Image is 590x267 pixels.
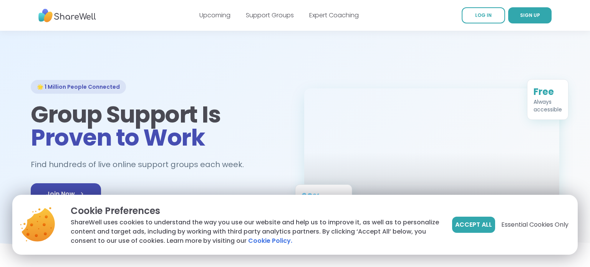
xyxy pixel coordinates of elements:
[31,183,101,205] a: Join Now
[71,204,440,218] p: Cookie Preferences
[71,218,440,245] p: ShareWell uses cookies to understand the way you use our website and help us to improve it, as we...
[31,121,205,154] span: Proven to Work
[38,5,96,26] img: ShareWell Nav Logo
[501,220,568,229] span: Essential Cookies Only
[46,189,86,199] span: Join Now
[31,158,252,171] h2: Find hundreds of live online support groups each week.
[455,220,492,229] span: Accept All
[31,80,126,94] div: 🌟 1 Million People Connected
[534,86,562,98] div: Free
[520,12,540,18] span: SIGN UP
[462,7,505,23] a: LOG IN
[302,191,346,203] div: 90%
[31,103,286,149] h1: Group Support Is
[248,236,292,245] a: Cookie Policy.
[452,217,495,233] button: Accept All
[246,11,294,20] a: Support Groups
[534,98,562,113] div: Always accessible
[199,11,230,20] a: Upcoming
[309,11,359,20] a: Expert Coaching
[475,12,492,18] span: LOG IN
[508,7,552,23] a: SIGN UP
